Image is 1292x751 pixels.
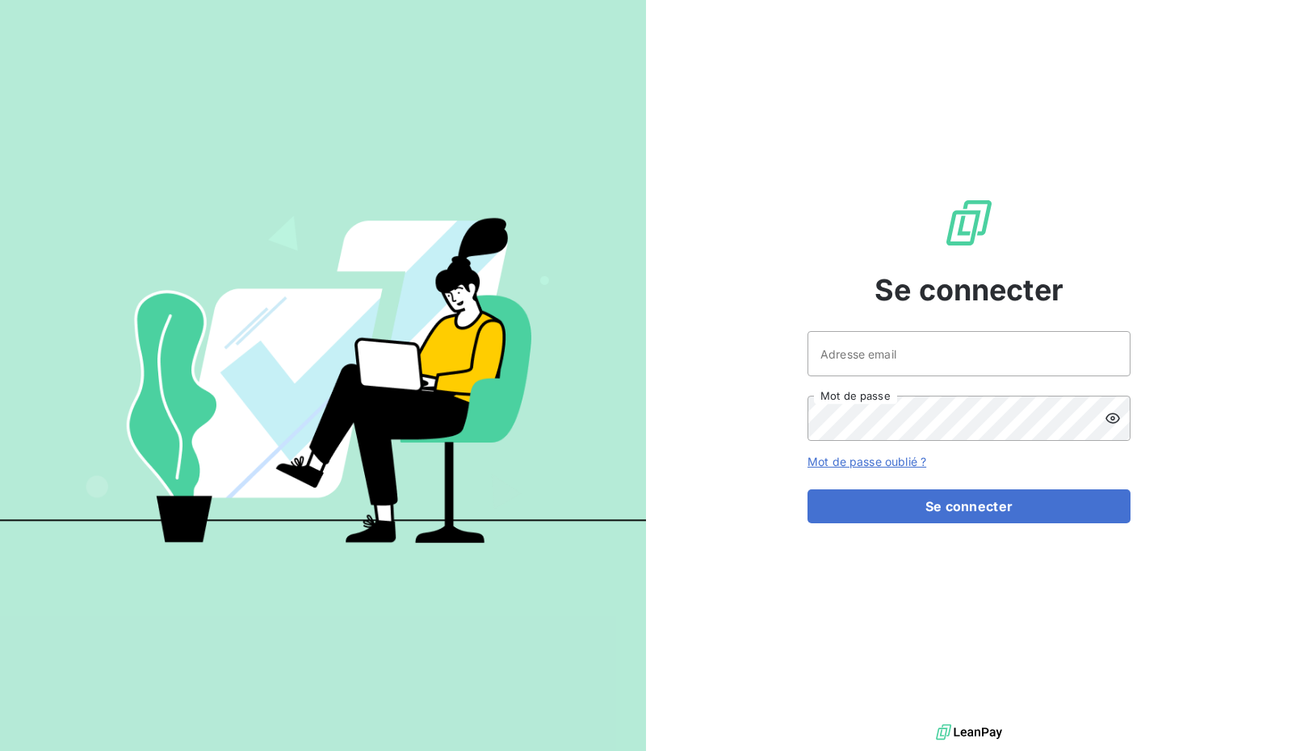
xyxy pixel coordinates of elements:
[807,455,926,468] a: Mot de passe oublié ?
[807,489,1130,523] button: Se connecter
[807,331,1130,376] input: placeholder
[875,268,1063,312] span: Se connecter
[936,720,1002,745] img: logo
[943,197,995,249] img: Logo LeanPay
